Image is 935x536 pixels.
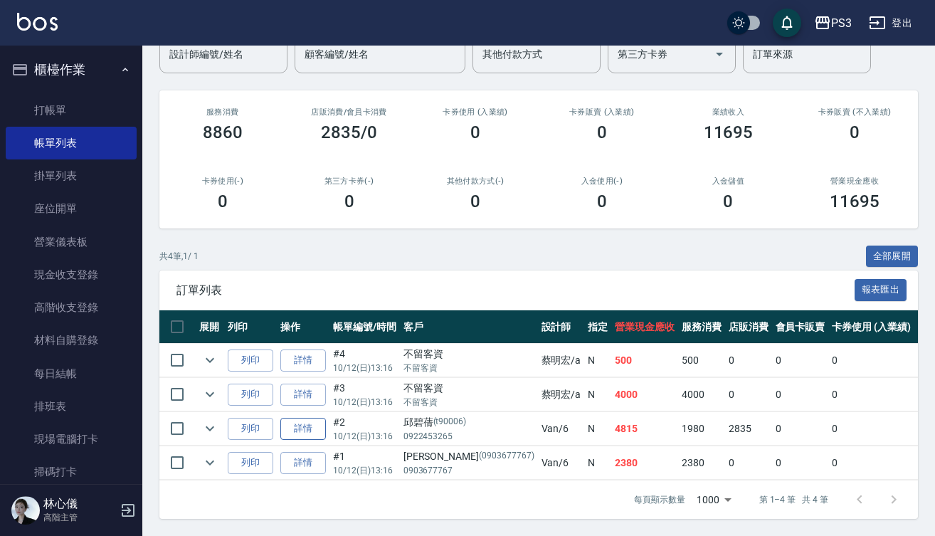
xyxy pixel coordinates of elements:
[333,464,396,477] p: 10/12 (日) 13:16
[611,344,678,377] td: 500
[479,449,534,464] p: (0903677767)
[556,107,648,117] h2: 卡券販賣 (入業績)
[403,362,534,374] p: 不留客資
[678,412,725,446] td: 1980
[855,279,907,301] button: 報表匯出
[321,122,377,142] h3: 2835/0
[850,122,860,142] h3: 0
[725,412,772,446] td: 2835
[611,412,678,446] td: 4815
[808,177,901,186] h2: 營業現金應收
[228,418,273,440] button: 列印
[6,192,137,225] a: 座位開單
[199,350,221,371] button: expand row
[584,378,611,411] td: N
[584,310,611,344] th: 指定
[597,122,607,142] h3: 0
[678,310,725,344] th: 服務消費
[199,452,221,473] button: expand row
[176,283,855,298] span: 訂單列表
[723,191,733,211] h3: 0
[470,191,480,211] h3: 0
[6,291,137,324] a: 高階收支登錄
[329,310,400,344] th: 帳單編號/時間
[6,258,137,291] a: 現金收支登錄
[772,378,829,411] td: 0
[556,177,648,186] h2: 入金使用(-)
[725,378,772,411] td: 0
[6,390,137,423] a: 排班表
[855,283,907,296] a: 報表匯出
[6,94,137,127] a: 打帳單
[830,191,879,211] h3: 11695
[203,122,243,142] h3: 8860
[43,497,116,511] h5: 林心儀
[772,412,829,446] td: 0
[329,378,400,411] td: #3
[403,415,534,430] div: 邱碧蒨
[611,446,678,480] td: 2380
[280,452,326,474] a: 詳情
[228,384,273,406] button: 列印
[725,310,772,344] th: 店販消費
[678,344,725,377] td: 500
[866,246,919,268] button: 全部展開
[772,446,829,480] td: 0
[400,310,538,344] th: 客戶
[6,324,137,357] a: 材料自購登錄
[333,396,396,409] p: 10/12 (日) 13:16
[280,418,326,440] a: 詳情
[863,10,918,36] button: 登出
[403,430,534,443] p: 0922453265
[470,122,480,142] h3: 0
[691,480,736,519] div: 1000
[429,107,522,117] h2: 卡券使用 (入業績)
[199,384,221,405] button: expand row
[280,384,326,406] a: 詳情
[772,344,829,377] td: 0
[611,378,678,411] td: 4000
[6,423,137,456] a: 現場電腦打卡
[584,412,611,446] td: N
[228,452,273,474] button: 列印
[828,344,914,377] td: 0
[538,446,585,480] td: Van /6
[538,378,585,411] td: 蔡明宏 /a
[277,310,329,344] th: 操作
[6,51,137,88] button: 櫃檯作業
[538,344,585,377] td: 蔡明宏 /a
[634,493,685,506] p: 每頁顯示數量
[196,310,224,344] th: 展開
[344,191,354,211] h3: 0
[682,177,775,186] h2: 入金儲值
[808,107,901,117] h2: 卡券販賣 (不入業績)
[828,378,914,411] td: 0
[329,344,400,377] td: #4
[6,226,137,258] a: 營業儀表板
[218,191,228,211] h3: 0
[224,310,277,344] th: 列印
[6,357,137,390] a: 每日結帳
[704,122,754,142] h3: 11695
[828,446,914,480] td: 0
[584,344,611,377] td: N
[403,449,534,464] div: [PERSON_NAME]
[11,496,40,525] img: Person
[759,493,828,506] p: 第 1–4 筆 共 4 筆
[682,107,775,117] h2: 業績收入
[429,177,522,186] h2: 其他付款方式(-)
[403,396,534,409] p: 不留客資
[329,412,400,446] td: #2
[303,107,396,117] h2: 店販消費 /會員卡消費
[329,446,400,480] td: #1
[199,418,221,439] button: expand row
[176,177,269,186] h2: 卡券使用(-)
[6,127,137,159] a: 帳單列表
[772,310,829,344] th: 會員卡販賣
[584,446,611,480] td: N
[403,464,534,477] p: 0903677767
[678,446,725,480] td: 2380
[538,412,585,446] td: Van /6
[17,13,58,31] img: Logo
[333,362,396,374] p: 10/12 (日) 13:16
